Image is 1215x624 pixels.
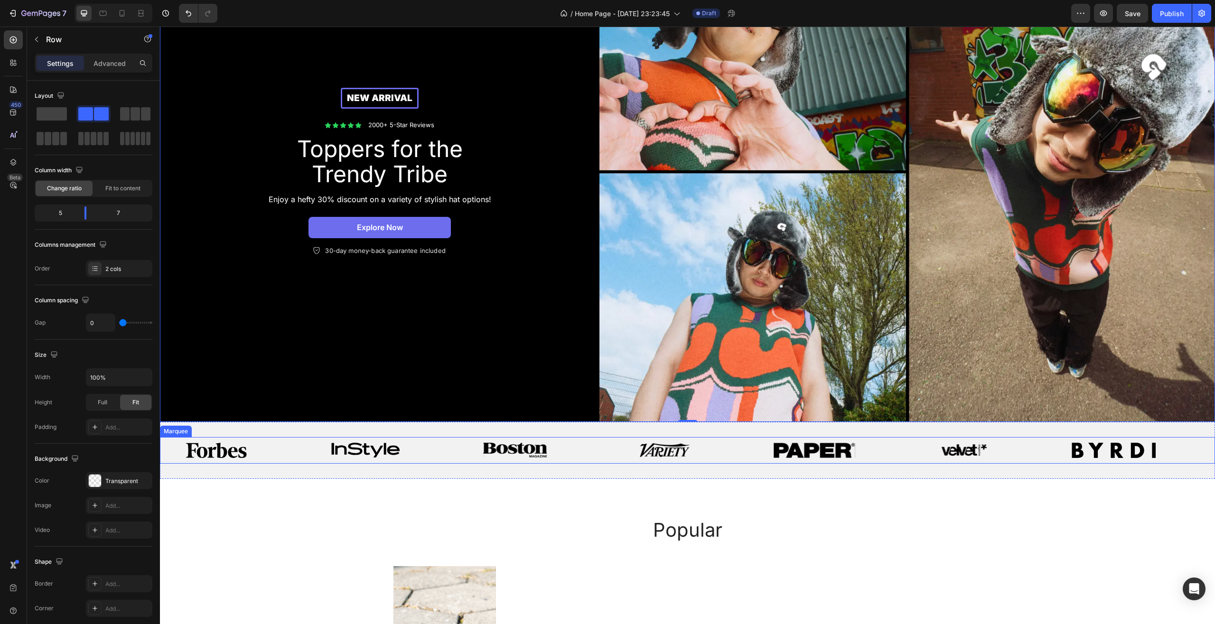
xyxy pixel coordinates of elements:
img: Alt image [323,416,387,431]
img: Alt image [781,416,827,431]
div: Open Intercom Messenger [1183,577,1206,600]
div: Undo/Redo [179,4,217,23]
div: Height [35,398,52,407]
img: Alt image [171,416,240,431]
span: Fit [132,398,139,407]
div: Color [35,476,49,485]
div: Background [35,453,81,466]
div: 7 [94,206,150,220]
div: Layout [35,90,66,102]
span: Home Page - [DATE] 23:23:45 [575,9,670,19]
p: Settings [47,58,74,68]
div: 2 cols [105,265,150,273]
button: Publish [1152,4,1192,23]
button: Save [1117,4,1148,23]
p: 2000+ 5-Star Reviews [208,94,274,102]
div: Beta [7,174,23,181]
input: Auto [86,369,152,386]
span: Change ratio [47,184,82,193]
div: Add... [105,423,150,432]
div: Padding [35,423,56,431]
h2: Toppers for the Trendy Tribe [113,109,327,161]
div: Width [35,373,50,382]
img: Alt image [479,416,531,431]
div: Gap [35,318,46,327]
div: Column width [35,164,85,177]
div: Shape [35,556,65,568]
div: Add... [105,605,150,613]
div: Video [35,526,50,534]
p: 7 [62,8,66,19]
span: Draft [702,9,716,18]
h2: popular [243,490,813,517]
div: Add... [105,580,150,588]
div: Size [35,349,60,362]
p: 30-day money-back guarantee included [165,220,285,228]
img: Alt image [614,416,695,431]
button: 7 [4,4,71,23]
div: Add... [105,526,150,535]
div: Corner [35,604,54,613]
img: Alt image [26,416,87,431]
div: Column spacing [35,294,91,307]
p: New arrival [183,66,256,78]
div: 5 [37,206,77,220]
span: / [570,9,573,19]
span: Full [98,398,107,407]
p: Explore Now [197,196,243,206]
span: Save [1125,9,1140,18]
p: Row [46,34,127,45]
iframe: Design area [160,27,1215,624]
img: Alt image [903,416,1004,431]
p: Advanced [93,58,126,68]
div: Marquee [2,400,30,409]
a: Explore Now [149,190,291,212]
div: Columns management [35,239,109,251]
div: Border [35,579,53,588]
div: Publish [1160,9,1184,19]
div: 450 [9,101,23,109]
input: Auto [86,314,115,331]
div: Order [35,264,50,273]
div: Image [35,501,51,510]
p: Enjoy a hefty 30% discount on a variety of stylish hat options! [10,168,429,178]
div: Transparent [105,477,150,485]
div: Add... [105,502,150,510]
span: Fit to content [105,184,140,193]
